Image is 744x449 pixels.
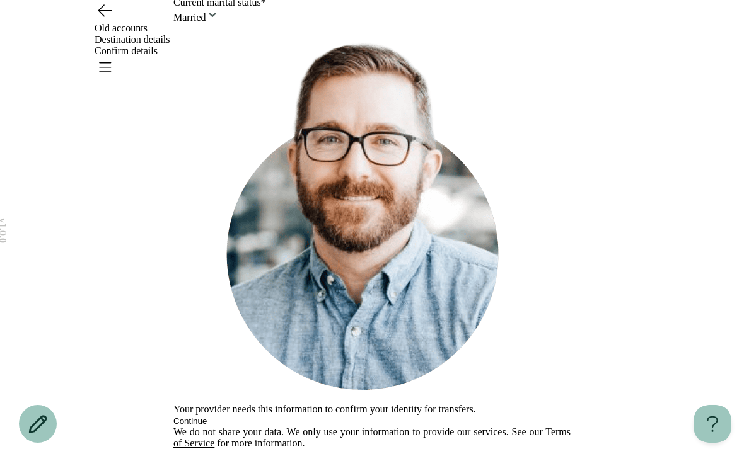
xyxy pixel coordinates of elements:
button: Continue [173,416,207,426]
span: Destination details [95,34,170,45]
img: Henry [173,23,552,401]
span: Confirm details [95,45,158,56]
button: Open menu [95,57,115,77]
span: Old accounts [95,23,148,33]
div: Your provider needs this information to confirm your identity for transfers. [173,404,571,415]
p: We do not share your data. We only use your information to provide our services. See our for more... [173,426,571,449]
a: Terms of Service [173,426,571,448]
iframe: Help Scout Beacon - Open [694,405,731,443]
